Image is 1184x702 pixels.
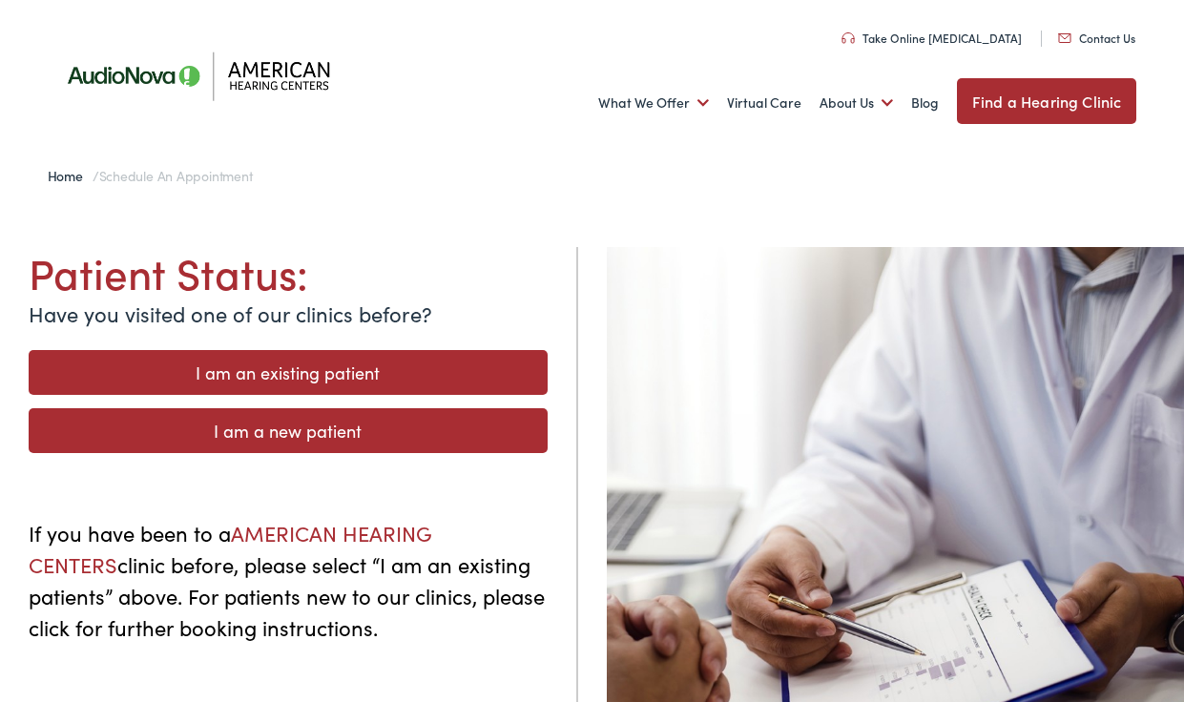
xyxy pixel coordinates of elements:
[841,32,855,44] img: utility icon
[598,68,709,138] a: What We Offer
[29,517,548,643] p: If you have been to a clinic before, please select “I am an existing patients” above. For patient...
[48,166,93,185] a: Home
[1058,30,1135,46] a: Contact Us
[1058,33,1071,43] img: utility icon
[29,408,548,453] a: I am a new patient
[29,518,432,579] span: AMERICAN HEARING CENTERS
[99,166,253,185] span: Schedule an Appointment
[911,68,939,138] a: Blog
[820,68,893,138] a: About Us
[29,350,548,395] a: I am an existing patient
[727,68,801,138] a: Virtual Care
[48,166,253,185] span: /
[29,298,548,329] p: Have you visited one of our clinics before?
[957,78,1136,124] a: Find a Hearing Clinic
[29,247,548,298] h1: Patient Status:
[841,30,1022,46] a: Take Online [MEDICAL_DATA]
